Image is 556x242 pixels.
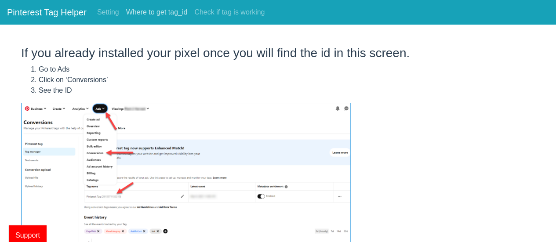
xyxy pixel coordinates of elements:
[21,46,535,61] h3: If you already installed your pixel once you will find the id in this screen.
[39,64,535,75] li: Go to Ads
[39,85,535,96] li: See the ID
[191,4,268,21] a: Check if tag is working
[94,4,123,21] a: Setting
[123,4,191,21] a: Where to get tag_id
[7,4,87,21] a: Pinterest Tag Helper
[39,75,535,85] li: Click on ‘Conversions’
